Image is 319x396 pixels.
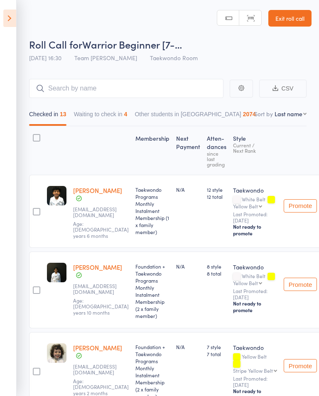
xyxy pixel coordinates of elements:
[47,186,66,205] img: image1745627508.png
[73,297,129,316] span: Age: [DEMOGRAPHIC_DATA] years 10 months
[82,37,182,51] span: Warrior Beginner [7-…
[233,376,277,388] small: Last Promoted: [DATE]
[233,263,277,271] div: Taekwondo
[243,111,256,117] div: 2074
[132,130,173,171] div: Membership
[284,278,317,291] button: Promote
[230,130,280,171] div: Style
[73,220,129,239] span: Age: [DEMOGRAPHIC_DATA] years 6 months
[60,111,66,117] div: 13
[73,263,122,271] a: [PERSON_NAME]
[284,199,317,213] button: Promote
[207,350,226,357] span: 7 total
[124,111,128,117] div: 4
[254,110,273,118] label: Sort by
[233,186,277,194] div: Taekwondo
[204,130,230,171] div: Atten­dances
[284,359,317,372] button: Promote
[259,80,307,98] button: CSV
[207,151,226,167] div: since last grading
[233,273,277,286] div: White Belt
[207,186,226,193] span: 12 style
[176,186,200,193] div: N/A
[29,54,61,62] span: [DATE] 16:30
[207,263,226,270] span: 8 style
[74,107,128,126] button: Waiting to check in4
[74,54,137,62] span: Team [PERSON_NAME]
[233,142,277,153] div: Current / Next Rank
[233,196,277,209] div: White Belt
[73,364,127,376] small: lbuckleybrennan@gmail.com
[207,193,226,200] span: 12 total
[29,107,66,126] button: Checked in13
[73,343,122,352] a: [PERSON_NAME]
[268,10,312,27] a: Exit roll call
[173,130,204,171] div: Next Payment
[233,280,258,286] div: Yellow Belt
[233,343,277,352] div: Taekwondo
[135,107,255,126] button: Other students in [GEOGRAPHIC_DATA]2074
[29,79,223,98] input: Search by name
[135,263,169,319] div: Foundation + Taekwondo Programs Monthly Instalment Membership (2 x family member)
[233,368,273,373] div: Stripe Yellow Belt
[73,206,127,218] small: Billymcrilly10@gmail.com
[150,54,198,62] span: Taekwondo Room
[275,110,302,118] div: Last name
[47,343,66,363] img: image1656053691.png
[233,354,277,373] div: Yellow Belt
[135,186,169,235] div: Taekwondo Programs Monthly Instalment Membership (1 x family member)
[176,263,200,270] div: N/A
[73,283,127,295] small: srinivas557@gmail.com
[233,211,277,223] small: Last Promoted: [DATE]
[73,186,122,195] a: [PERSON_NAME]
[207,343,226,350] span: 7 style
[176,343,200,350] div: N/A
[233,300,277,313] div: Not ready to promote
[29,37,82,51] span: Roll Call for
[233,288,277,300] small: Last Promoted: [DATE]
[47,263,66,282] img: image1749796631.png
[233,223,277,237] div: Not ready to promote
[207,270,226,277] span: 8 total
[233,203,258,209] div: Yellow Belt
